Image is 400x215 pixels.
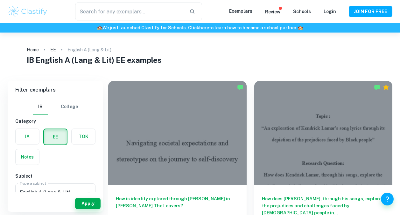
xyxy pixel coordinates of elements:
h6: Filter exemplars [8,81,103,99]
a: Schools [293,9,311,14]
button: Apply [75,198,101,209]
button: JOIN FOR FREE [349,6,392,17]
a: here [199,25,209,30]
p: Review [265,8,280,15]
button: Notes [16,149,39,165]
button: Help and Feedback [381,193,394,205]
div: Premium [383,84,389,91]
span: 🏫 [97,25,102,30]
h1: IB English A (Lang & Lit) EE examples [27,54,373,66]
button: EE [44,129,67,145]
p: English A (Lang & Lit) [67,46,111,53]
p: Exemplars [229,8,252,15]
button: IB [33,99,48,115]
h6: Category [15,118,95,125]
button: TOK [72,129,95,144]
img: Marked [374,84,380,91]
div: Filter type choice [33,99,78,115]
img: Clastify logo [8,5,48,18]
button: Open [84,188,93,197]
h6: We just launched Clastify for Schools. Click to learn how to become a school partner. [1,24,399,31]
a: Home [27,45,39,54]
input: Search for any exemplars... [75,3,184,20]
h6: Subject [15,173,95,180]
a: Login [324,9,336,14]
button: IA [16,129,39,144]
button: College [61,99,78,115]
img: Marked [237,84,243,91]
label: Type a subject [20,181,46,186]
a: EE [50,45,56,54]
span: 🏫 [298,25,303,30]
